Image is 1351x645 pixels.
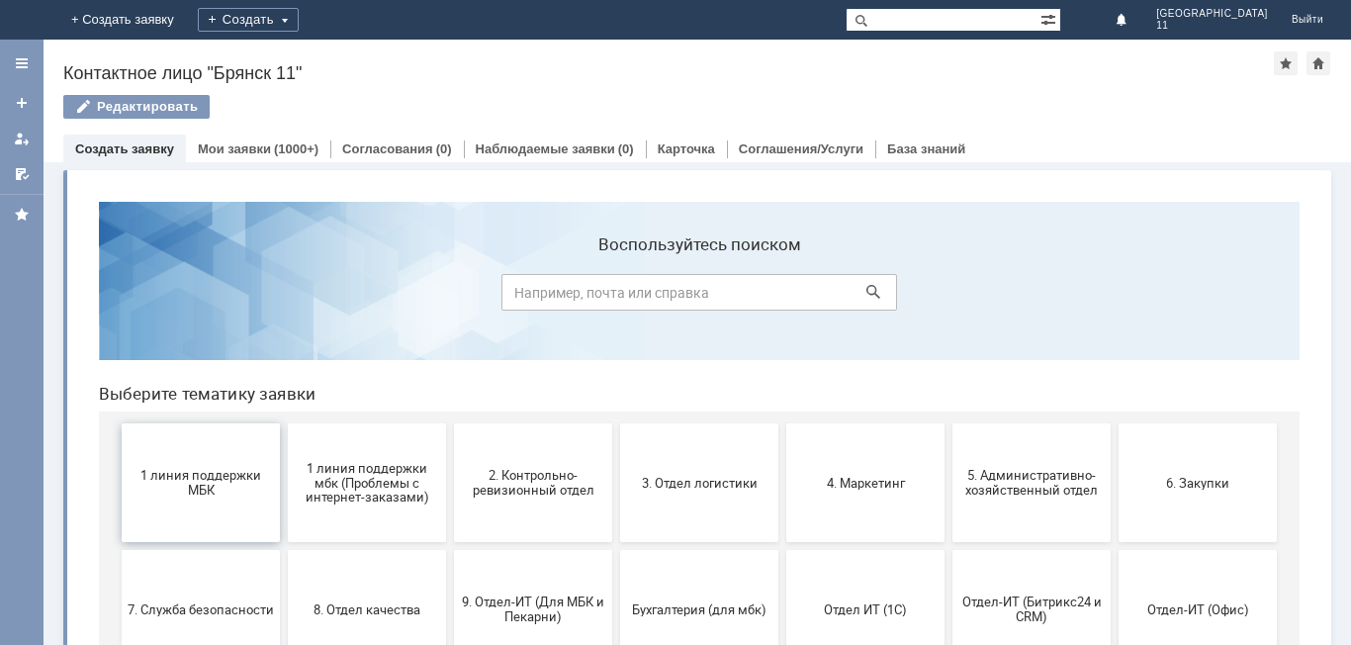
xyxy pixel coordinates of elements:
button: Финансовый отдел [39,491,197,609]
div: (1000+) [274,141,318,156]
input: Например, почта или справка [418,88,814,125]
div: Контактное лицо "Брянск 11" [63,63,1274,83]
a: Мои согласования [6,158,38,190]
label: Воспользуйтесь поиском [418,48,814,68]
span: не актуален [709,542,856,557]
span: 11 [1156,20,1268,32]
span: 9. Отдел-ИТ (Для МБК и Пекарни) [377,409,523,438]
a: Соглашения/Услуги [739,141,863,156]
span: 7. Служба безопасности [45,415,191,430]
a: Согласования [342,141,433,156]
span: 5. Административно-хозяйственный отдел [875,282,1022,312]
div: Сделать домашней страницей [1306,51,1330,75]
button: Отдел-ИТ (Офис) [1036,364,1194,483]
span: Отдел-ИТ (Битрикс24 и CRM) [875,409,1022,438]
a: Наблюдаемые заявки [476,141,615,156]
div: (0) [436,141,452,156]
button: 2. Контрольно-ревизионный отдел [371,237,529,356]
div: Создать [198,8,299,32]
button: 9. Отдел-ИТ (Для МБК и Пекарни) [371,364,529,483]
button: 7. Служба безопасности [39,364,197,483]
div: Добавить в избранное [1274,51,1298,75]
span: 2. Контрольно-ревизионный отдел [377,282,523,312]
button: 1 линия поддержки мбк (Проблемы с интернет-заказами) [205,237,363,356]
button: Отдел-ИТ (Битрикс24 и CRM) [869,364,1028,483]
span: Отдел-ИТ (Офис) [1041,415,1188,430]
span: Расширенный поиск [1040,9,1060,28]
a: Создать заявку [6,87,38,119]
div: (0) [618,141,634,156]
span: Это соглашение не активно! [377,535,523,565]
span: 6. Закупки [1041,289,1188,304]
span: [PERSON_NAME]. Услуги ИТ для МБК (оформляет L1) [543,527,689,572]
span: Франчайзинг [211,542,357,557]
header: Выберите тематику заявки [16,198,1216,218]
span: Финансовый отдел [45,542,191,557]
button: 1 линия поддержки МБК [39,237,197,356]
button: [PERSON_NAME]. Услуги ИТ для МБК (оформляет L1) [537,491,695,609]
span: Отдел ИТ (1С) [709,415,856,430]
a: Создать заявку [75,141,174,156]
span: 3. Отдел логистики [543,289,689,304]
a: Мои заявки [198,141,271,156]
button: 6. Закупки [1036,237,1194,356]
button: Отдел ИТ (1С) [703,364,861,483]
span: 1 линия поддержки мбк (Проблемы с интернет-заказами) [211,274,357,319]
button: 3. Отдел логистики [537,237,695,356]
span: 4. Маркетинг [709,289,856,304]
button: 4. Маркетинг [703,237,861,356]
button: Франчайзинг [205,491,363,609]
a: Мои заявки [6,123,38,154]
button: Бухгалтерия (для мбк) [537,364,695,483]
span: Бухгалтерия (для мбк) [543,415,689,430]
span: [GEOGRAPHIC_DATA] [1156,8,1268,20]
button: 8. Отдел качества [205,364,363,483]
button: 5. Административно-хозяйственный отдел [869,237,1028,356]
button: Это соглашение не активно! [371,491,529,609]
span: 8. Отдел качества [211,415,357,430]
a: База знаний [887,141,965,156]
a: Карточка [658,141,715,156]
button: не актуален [703,491,861,609]
span: 1 линия поддержки МБК [45,282,191,312]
